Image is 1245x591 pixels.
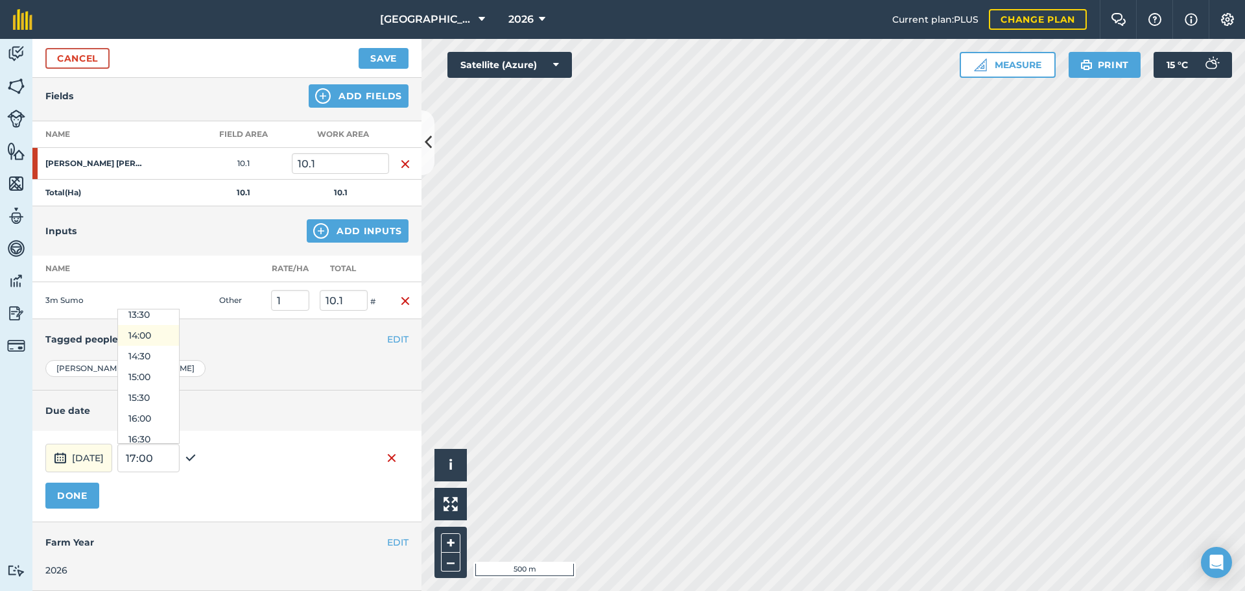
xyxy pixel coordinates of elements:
[441,553,460,572] button: –
[118,367,179,387] button: 15:00
[292,121,389,148] th: Work area
[7,239,25,258] img: svg+xml;base64,PD94bWwgdmVyc2lvbj0iMS4wIiBlbmNvZGluZz0idXRmLTgiPz4KPCEtLSBHZW5lcmF0b3I6IEFkb2JlIE...
[314,282,389,319] td: #
[7,110,25,128] img: svg+xml;base64,PD94bWwgdmVyc2lvbj0iMS4wIiBlbmNvZGluZz0idXRmLTgiPz4KPCEtLSBHZW5lcmF0b3I6IEFkb2JlIE...
[118,408,179,429] button: 16:00
[974,58,987,71] img: Ruler icon
[45,535,409,549] h4: Farm Year
[387,535,409,549] button: EDIT
[45,332,409,346] h4: Tagged people
[1201,547,1232,578] div: Open Intercom Messenger
[314,256,389,282] th: Total
[7,141,25,161] img: svg+xml;base64,PHN2ZyB4bWxucz0iaHR0cDovL3d3dy53My5vcmcvMjAwMC9zdmciIHdpZHRoPSI1NiIgaGVpZ2h0PSI2MC...
[118,429,179,450] button: 16:30
[960,52,1056,78] button: Measure
[434,449,467,481] button: i
[45,404,409,418] h4: Due date
[45,444,112,472] button: [DATE]
[7,77,25,96] img: svg+xml;base64,PHN2ZyB4bWxucz0iaHR0cDovL3d3dy53My5vcmcvMjAwMC9zdmciIHdpZHRoPSI1NiIgaGVpZ2h0PSI2MC...
[386,450,397,466] img: svg+xml;base64,PHN2ZyB4bWxucz0iaHR0cDovL3d3dy53My5vcmcvMjAwMC9zdmciIHdpZHRoPSIxNiIgaGVpZ2h0PSIyNC...
[441,533,460,553] button: +
[45,360,206,377] div: [PERSON_NAME] [PERSON_NAME]
[7,44,25,64] img: svg+xml;base64,PD94bWwgdmVyc2lvbj0iMS4wIiBlbmNvZGluZz0idXRmLTgiPz4KPCEtLSBHZW5lcmF0b3I6IEFkb2JlIE...
[45,48,110,69] a: Cancel
[380,12,473,27] span: [GEOGRAPHIC_DATA]
[45,158,147,169] strong: [PERSON_NAME] [PERSON_NAME] - IFS
[449,457,453,473] span: i
[1220,13,1235,26] img: A cog icon
[7,304,25,323] img: svg+xml;base64,PD94bWwgdmVyc2lvbj0iMS4wIiBlbmNvZGluZz0idXRmLTgiPz4KPCEtLSBHZW5lcmF0b3I6IEFkb2JlIE...
[118,304,179,325] button: 13:30
[1185,12,1198,27] img: svg+xml;base64,PHN2ZyB4bWxucz0iaHR0cDovL3d3dy53My5vcmcvMjAwMC9zdmciIHdpZHRoPSIxNyIgaGVpZ2h0PSIxNy...
[7,337,25,355] img: svg+xml;base64,PD94bWwgdmVyc2lvbj0iMS4wIiBlbmNvZGluZz0idXRmLTgiPz4KPCEtLSBHZW5lcmF0b3I6IEFkb2JlIE...
[54,450,67,466] img: svg+xml;base64,PD94bWwgdmVyc2lvbj0iMS4wIiBlbmNvZGluZz0idXRmLTgiPz4KPCEtLSBHZW5lcmF0b3I6IEFkb2JlIE...
[32,121,195,148] th: Name
[32,282,162,319] td: 3m Sumo
[118,325,179,346] button: 14:00
[309,84,409,108] button: Add Fields
[359,48,409,69] button: Save
[1111,13,1126,26] img: Two speech bubbles overlapping with the left bubble in the forefront
[387,332,409,346] button: EDIT
[307,219,409,243] button: Add Inputs
[45,89,73,103] h4: Fields
[195,148,292,180] td: 10.1
[214,282,266,319] td: Other
[45,563,409,577] div: 2026
[45,483,99,509] button: DONE
[313,223,329,239] img: svg+xml;base64,PHN2ZyB4bWxucz0iaHR0cDovL3d3dy53My5vcmcvMjAwMC9zdmciIHdpZHRoPSIxNCIgaGVpZ2h0PSIyNC...
[400,293,410,309] img: svg+xml;base64,PHN2ZyB4bWxucz0iaHR0cDovL3d3dy53My5vcmcvMjAwMC9zdmciIHdpZHRoPSIxNiIgaGVpZ2h0PSIyNC...
[185,450,196,466] img: svg+xml;base64,PHN2ZyB4bWxucz0iaHR0cDovL3d3dy53My5vcmcvMjAwMC9zdmciIHdpZHRoPSIxOCIgaGVpZ2h0PSIyNC...
[1147,13,1163,26] img: A question mark icon
[118,346,179,367] button: 14:30
[13,9,32,30] img: fieldmargin Logo
[1198,52,1224,78] img: svg+xml;base64,PD94bWwgdmVyc2lvbj0iMS4wIiBlbmNvZGluZz0idXRmLTgiPz4KPCEtLSBHZW5lcmF0b3I6IEFkb2JlIE...
[1154,52,1232,78] button: 15 °C
[195,121,292,148] th: Field Area
[45,224,77,238] h4: Inputs
[989,9,1087,30] a: Change plan
[266,256,314,282] th: Rate/ Ha
[45,187,81,197] strong: Total ( Ha )
[892,12,978,27] span: Current plan : PLUS
[400,156,410,172] img: svg+xml;base64,PHN2ZyB4bWxucz0iaHR0cDovL3d3dy53My5vcmcvMjAwMC9zdmciIHdpZHRoPSIxNiIgaGVpZ2h0PSIyNC...
[7,271,25,291] img: svg+xml;base64,PD94bWwgdmVyc2lvbj0iMS4wIiBlbmNvZGluZz0idXRmLTgiPz4KPCEtLSBHZW5lcmF0b3I6IEFkb2JlIE...
[1167,52,1188,78] span: 15 ° C
[7,174,25,193] img: svg+xml;base64,PHN2ZyB4bWxucz0iaHR0cDovL3d3dy53My5vcmcvMjAwMC9zdmciIHdpZHRoPSI1NiIgaGVpZ2h0PSI2MC...
[1069,52,1141,78] button: Print
[444,497,458,511] img: Four arrows, one pointing top left, one top right, one bottom right and the last bottom left
[7,206,25,226] img: svg+xml;base64,PD94bWwgdmVyc2lvbj0iMS4wIiBlbmNvZGluZz0idXRmLTgiPz4KPCEtLSBHZW5lcmF0b3I6IEFkb2JlIE...
[118,387,179,408] button: 15:30
[447,52,572,78] button: Satellite (Azure)
[1080,57,1093,73] img: svg+xml;base64,PHN2ZyB4bWxucz0iaHR0cDovL3d3dy53My5vcmcvMjAwMC9zdmciIHdpZHRoPSIxOSIgaGVpZ2h0PSIyNC...
[334,187,348,197] strong: 10.1
[315,88,331,104] img: svg+xml;base64,PHN2ZyB4bWxucz0iaHR0cDovL3d3dy53My5vcmcvMjAwMC9zdmciIHdpZHRoPSIxNCIgaGVpZ2h0PSIyNC...
[7,564,25,577] img: svg+xml;base64,PD94bWwgdmVyc2lvbj0iMS4wIiBlbmNvZGluZz0idXRmLTgiPz4KPCEtLSBHZW5lcmF0b3I6IEFkb2JlIE...
[237,187,250,197] strong: 10.1
[32,256,162,282] th: Name
[508,12,534,27] span: 2026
